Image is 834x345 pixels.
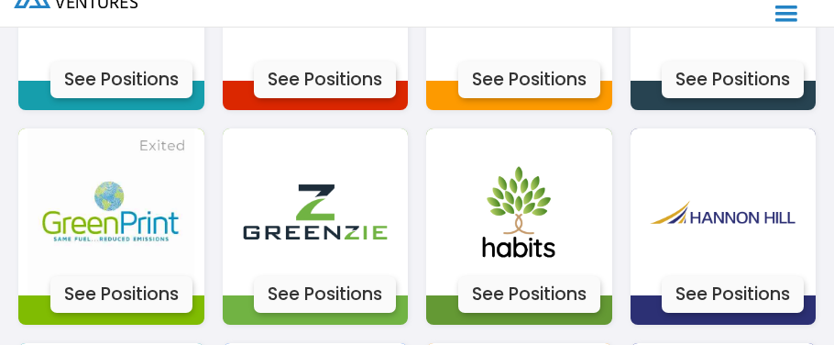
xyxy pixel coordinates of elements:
[631,128,817,325] a: Actively LearnSee Positions
[223,128,409,325] a: Actively LearnSee Positions
[18,128,204,325] a: Actively LearnSee Positions
[458,276,600,313] div: See Positions
[254,61,396,98] div: See Positions
[426,128,612,325] a: Actively LearnSee Positions
[458,61,600,98] div: See Positions
[662,276,804,313] div: See Positions
[50,61,192,98] div: See Positions
[640,128,807,295] img: Actively Learn
[27,128,194,295] img: Actively Learn
[50,276,192,313] div: See Positions
[435,128,602,295] img: Actively Learn
[254,276,396,313] div: See Positions
[232,128,399,295] img: Actively Learn
[662,61,804,98] div: See Positions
